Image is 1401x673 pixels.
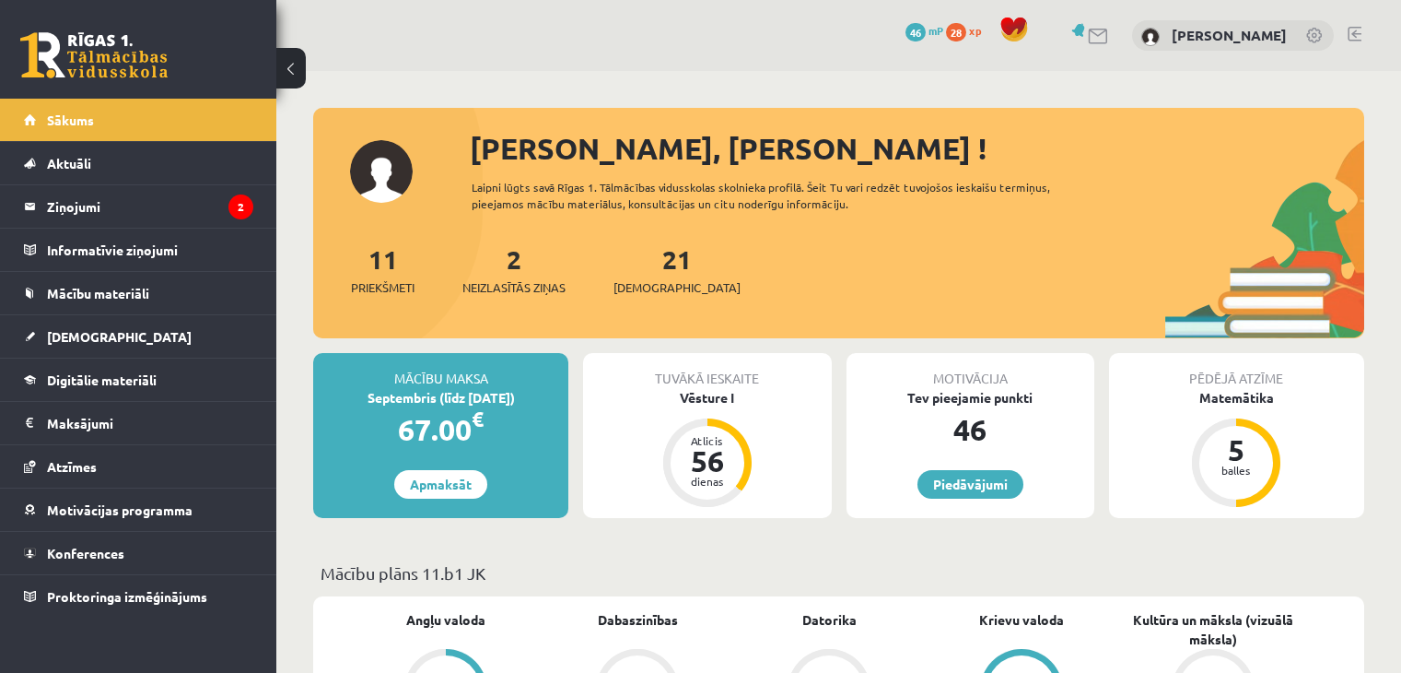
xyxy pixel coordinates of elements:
a: Proktoringa izmēģinājums [24,575,253,618]
div: 46 [846,407,1094,452]
div: Matemātika [1109,388,1364,407]
a: 28 xp [946,23,990,38]
span: [DEMOGRAPHIC_DATA] [47,328,192,345]
a: 46 mP [905,23,943,38]
a: Aktuāli [24,142,253,184]
span: Konferences [47,545,124,561]
img: Alvis Buģis [1141,28,1160,46]
div: balles [1208,465,1264,476]
a: Datorika [802,610,857,630]
a: Piedāvājumi [917,470,1023,499]
div: Mācību maksa [313,353,568,388]
a: 2Neizlasītās ziņas [462,242,566,297]
div: 56 [680,446,735,476]
div: Atlicis [680,435,735,446]
a: [PERSON_NAME] [1172,26,1287,44]
a: Vēsture I Atlicis 56 dienas [583,388,831,510]
a: Matemātika 5 balles [1109,388,1364,510]
a: 11Priekšmeti [351,242,414,297]
a: Atzīmes [24,445,253,488]
a: Kultūra un māksla (vizuālā māksla) [1117,610,1309,649]
div: 67.00 [313,407,568,452]
span: Neizlasītās ziņas [462,278,566,297]
div: Laipni lūgts savā Rīgas 1. Tālmācības vidusskolas skolnieka profilā. Šeit Tu vari redzēt tuvojošo... [472,179,1103,212]
a: Digitālie materiāli [24,359,253,401]
a: Informatīvie ziņojumi [24,229,253,271]
div: Vēsture I [583,388,831,407]
a: Rīgas 1. Tālmācības vidusskola [20,32,168,78]
span: Priekšmeti [351,278,414,297]
a: Motivācijas programma [24,489,253,531]
div: dienas [680,476,735,487]
a: Maksājumi [24,402,253,444]
a: Krievu valoda [979,610,1064,630]
span: Proktoringa izmēģinājums [47,588,207,605]
a: Angļu valoda [406,610,485,630]
a: Apmaksāt [394,470,487,499]
legend: Maksājumi [47,402,253,444]
span: [DEMOGRAPHIC_DATA] [613,278,741,297]
span: Atzīmes [47,458,97,475]
div: Septembris (līdz [DATE]) [313,388,568,407]
span: Mācību materiāli [47,285,149,301]
span: € [472,406,484,432]
a: Sākums [24,99,253,141]
span: Sākums [47,112,94,128]
a: Konferences [24,532,253,574]
legend: Informatīvie ziņojumi [47,229,253,271]
a: 21[DEMOGRAPHIC_DATA] [613,242,741,297]
i: 2 [228,195,253,219]
a: [DEMOGRAPHIC_DATA] [24,315,253,358]
a: Dabaszinības [598,610,678,630]
p: Mācību plāns 11.b1 JK [321,561,1357,585]
div: [PERSON_NAME], [PERSON_NAME] ! [470,126,1364,171]
span: 28 [946,23,966,41]
span: 46 [905,23,926,41]
a: Mācību materiāli [24,272,253,314]
span: Aktuāli [47,155,91,171]
a: Ziņojumi2 [24,185,253,228]
div: 5 [1208,435,1264,465]
div: Motivācija [846,353,1094,388]
div: Tuvākā ieskaite [583,353,831,388]
span: Digitālie materiāli [47,372,157,388]
legend: Ziņojumi [47,185,253,228]
div: Pēdējā atzīme [1109,353,1364,388]
div: Tev pieejamie punkti [846,388,1094,407]
span: xp [969,23,981,38]
span: Motivācijas programma [47,502,193,518]
span: mP [928,23,943,38]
